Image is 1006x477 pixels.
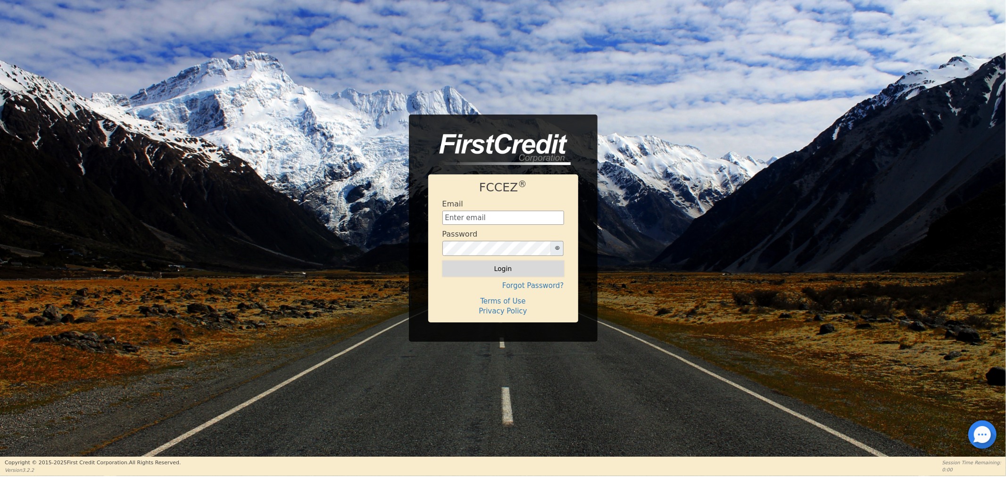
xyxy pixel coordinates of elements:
[428,134,571,165] img: logo-CMu_cnol.png
[942,466,1001,473] p: 0:00
[942,459,1001,466] p: Session Time Remaining:
[442,261,564,277] button: Login
[442,307,564,315] h4: Privacy Policy
[5,467,181,474] p: Version 3.2.2
[5,459,181,467] p: Copyright © 2015- 2025 First Credit Corporation.
[518,179,527,189] sup: ®
[442,211,564,225] input: Enter email
[442,281,564,290] h4: Forgot Password?
[129,460,181,466] span: All Rights Reserved.
[442,297,564,305] h4: Terms of Use
[442,199,463,208] h4: Email
[442,241,552,256] input: password
[442,181,564,195] h1: FCCEZ
[442,230,478,238] h4: Password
